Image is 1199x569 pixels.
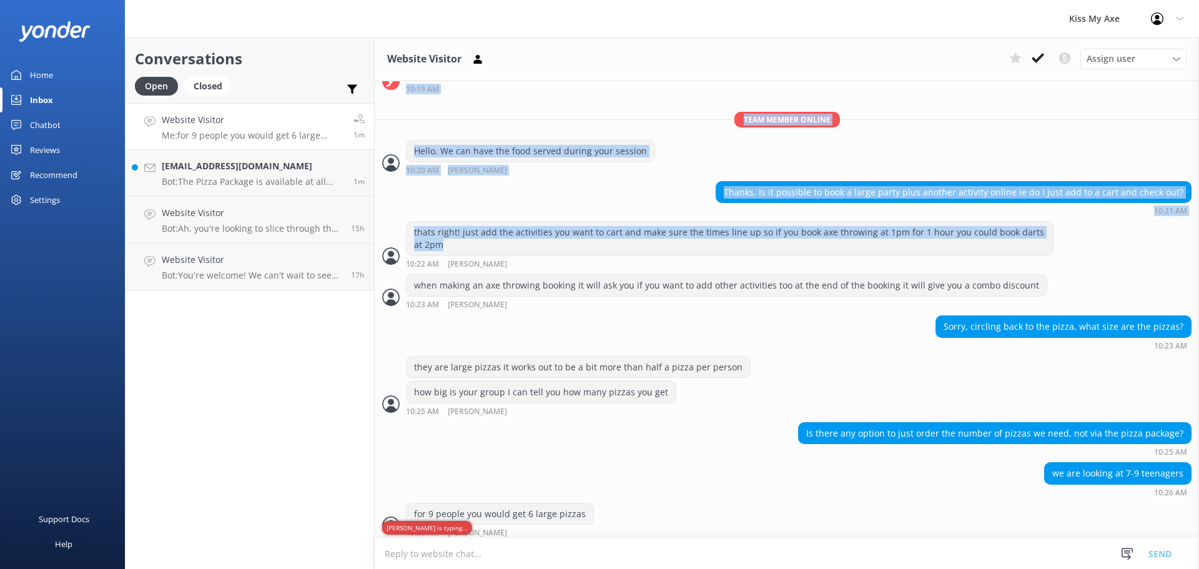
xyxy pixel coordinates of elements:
[935,341,1192,350] div: Sep 18 2025 10:23am (UTC +10:00) Australia/Sydney
[135,79,184,92] a: Open
[351,270,365,280] span: Sep 17 2025 04:38pm (UTC +10:00) Australia/Sydney
[30,162,77,187] div: Recommend
[1080,49,1187,69] div: Assign User
[936,316,1191,337] div: Sorry, circling back to the pizza, what size are the pizzas?
[406,167,439,175] strong: 10:20 AM
[1154,448,1187,456] strong: 10:25 AM
[55,532,72,557] div: Help
[162,270,342,281] p: Bot: You're welcome! We can't wait to see you all at Kiss My Axe for some axe-citing fun!
[1087,52,1135,66] span: Assign user
[406,86,439,93] strong: 10:19 AM
[1154,489,1187,497] strong: 10:26 AM
[407,222,1053,255] div: thats right! just add the activities you want to cart and make sure the times line up so if you b...
[406,408,439,416] strong: 10:25 AM
[448,408,507,416] span: [PERSON_NAME]
[162,223,342,234] p: Bot: Ah, you're looking to slice through the details! Here's the lowdown: - A Standard Lane means...
[406,259,1053,269] div: Sep 18 2025 10:22am (UTC +10:00) Australia/Sydney
[126,150,374,197] a: [EMAIL_ADDRESS][DOMAIN_NAME]Bot:The Pizza Package is available at all venues. It includes a hot, ...
[406,260,439,269] strong: 10:22 AM
[351,223,365,234] span: Sep 17 2025 06:33pm (UTC +10:00) Australia/Sydney
[406,528,594,537] div: Sep 18 2025 10:26am (UTC +10:00) Australia/Sydney
[162,253,342,267] h4: Website Visitor
[406,407,676,416] div: Sep 18 2025 10:25am (UTC +10:00) Australia/Sydney
[30,137,60,162] div: Reviews
[448,260,507,269] span: [PERSON_NAME]
[30,87,53,112] div: Inbox
[734,112,840,127] span: Team member online
[39,507,89,532] div: Support Docs
[406,166,655,175] div: Sep 18 2025 10:20am (UTC +10:00) Australia/Sydney
[799,423,1191,444] div: Is there any option to just order the number of pizzas we need, not via the pizza package?
[135,77,178,96] div: Open
[162,113,344,127] h4: Website Visitor
[798,447,1192,456] div: Sep 18 2025 10:25am (UTC +10:00) Australia/Sydney
[448,167,507,175] span: [PERSON_NAME]
[162,206,342,220] h4: Website Visitor
[406,300,1047,309] div: Sep 18 2025 10:23am (UTC +10:00) Australia/Sydney
[126,197,374,244] a: Website VisitorBot:Ah, you're looking to slice through the details! Here's the lowdown: - A Stand...
[353,129,365,140] span: Sep 18 2025 10:26am (UTC +10:00) Australia/Sydney
[135,47,365,71] h2: Conversations
[30,62,53,87] div: Home
[1154,207,1187,215] strong: 10:21 AM
[184,77,232,96] div: Closed
[387,51,461,67] h3: Website Visitor
[407,275,1047,296] div: when making an axe throwing booking it will ask you if you want to add other activities too at th...
[162,176,344,187] p: Bot: The Pizza Package is available at all venues. It includes a hot, fresh pizza feast tailored ...
[162,130,344,141] p: Me: for 9 people you would get 6 large pizzas
[1044,488,1192,497] div: Sep 18 2025 10:26am (UTC +10:00) Australia/Sydney
[448,301,507,309] span: [PERSON_NAME]
[1154,342,1187,350] strong: 10:23 AM
[407,382,676,403] div: how big is your group I can tell you how many pizzas you get
[716,206,1192,215] div: Sep 18 2025 10:21am (UTC +10:00) Australia/Sydney
[30,187,60,212] div: Settings
[407,357,750,378] div: they are large pizzas it works out to be a bit more than half a pizza per person
[19,21,91,42] img: yonder-white-logo.png
[406,84,1026,93] div: Sep 18 2025 10:19am (UTC +10:00) Australia/Sydney
[382,521,472,535] p: [PERSON_NAME] is typing...
[184,79,238,92] a: Closed
[406,301,439,309] strong: 10:23 AM
[353,176,365,187] span: Sep 18 2025 10:26am (UTC +10:00) Australia/Sydney
[126,103,374,150] a: Website VisitorMe:for 9 people you would get 6 large pizzas1m
[716,182,1191,203] div: Thanks. Is it possible to book a large party plus another activity online ie do I just add to a c...
[126,244,374,290] a: Website VisitorBot:You're welcome! We can't wait to see you all at Kiss My Axe for some axe-citin...
[162,159,344,173] h4: [EMAIL_ADDRESS][DOMAIN_NAME]
[30,112,61,137] div: Chatbot
[1045,463,1191,484] div: we are looking at 7-9 teenagers
[407,503,593,525] div: for 9 people you would get 6 large pizzas
[407,141,654,162] div: Hello. We can have the food served during your session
